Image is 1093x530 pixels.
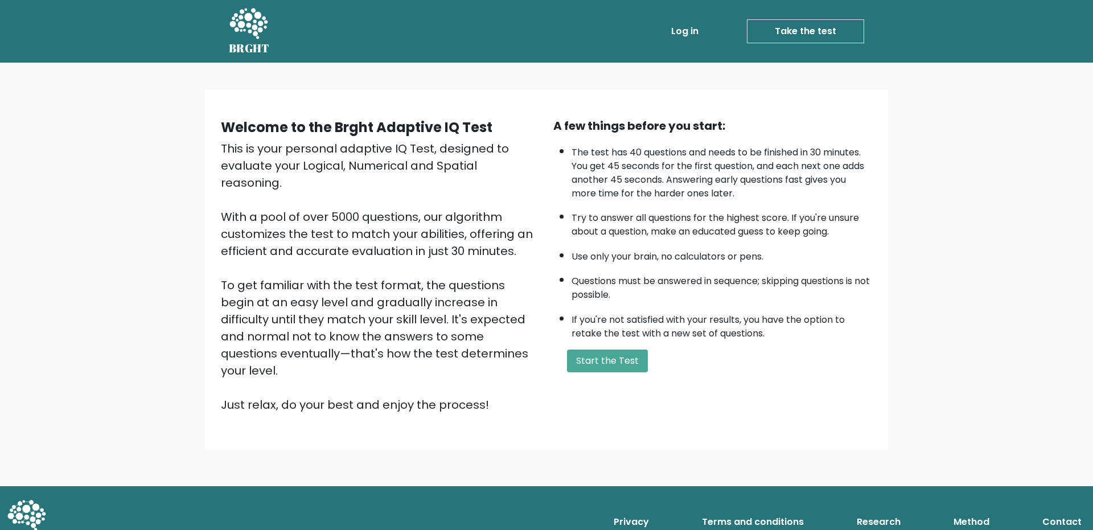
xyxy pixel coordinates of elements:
[572,206,872,239] li: Try to answer all questions for the highest score. If you're unsure about a question, make an edu...
[572,269,872,302] li: Questions must be answered in sequence; skipping questions is not possible.
[229,42,270,55] h5: BRGHT
[221,118,492,137] b: Welcome to the Brght Adaptive IQ Test
[747,19,864,43] a: Take the test
[553,117,872,134] div: A few things before you start:
[667,20,703,43] a: Log in
[572,244,872,264] li: Use only your brain, no calculators or pens.
[572,140,872,200] li: The test has 40 questions and needs to be finished in 30 minutes. You get 45 seconds for the firs...
[229,5,270,58] a: BRGHT
[567,350,648,372] button: Start the Test
[572,307,872,340] li: If you're not satisfied with your results, you have the option to retake the test with a new set ...
[221,140,540,413] div: This is your personal adaptive IQ Test, designed to evaluate your Logical, Numerical and Spatial ...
